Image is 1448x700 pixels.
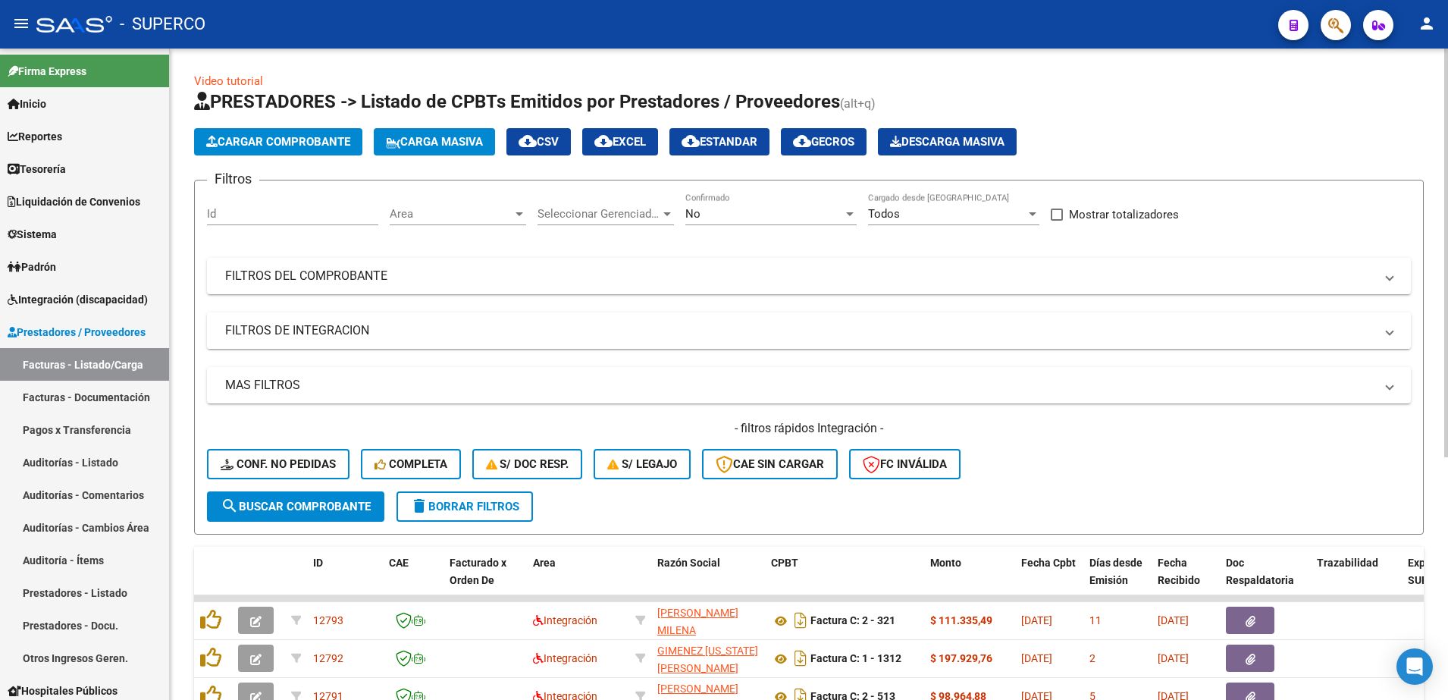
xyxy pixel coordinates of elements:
[225,322,1374,339] mat-panel-title: FILTROS DE INTEGRACION
[375,457,447,471] span: Completa
[361,449,461,479] button: Completa
[12,14,30,33] mat-icon: menu
[1226,557,1294,586] span: Doc Respaldatoria
[930,557,961,569] span: Monto
[506,128,571,155] button: CSV
[1015,547,1083,614] datatable-header-cell: Fecha Cpbt
[313,557,323,569] span: ID
[1158,557,1200,586] span: Fecha Recibido
[8,161,66,177] span: Tesorería
[8,128,62,145] span: Reportes
[1069,206,1179,224] span: Mostrar totalizadores
[313,614,343,626] span: 12793
[930,614,992,626] strong: $ 111.335,49
[1021,652,1052,664] span: [DATE]
[1396,648,1433,685] div: Open Intercom Messenger
[8,96,46,112] span: Inicio
[657,645,758,674] span: GIMENEZ [US_STATE] [PERSON_NAME]
[657,604,759,636] div: 27351602096
[8,226,57,243] span: Sistema
[582,128,658,155] button: EXCEL
[793,132,811,150] mat-icon: cloud_download
[1152,547,1220,614] datatable-header-cell: Fecha Recibido
[863,457,947,471] span: FC Inválida
[527,547,629,614] datatable-header-cell: Area
[1311,547,1402,614] datatable-header-cell: Trazabilidad
[1158,614,1189,626] span: [DATE]
[1317,557,1378,569] span: Trazabilidad
[533,557,556,569] span: Area
[533,614,597,626] span: Integración
[657,642,759,674] div: 27335068721
[878,128,1017,155] button: Descarga Masiva
[924,547,1015,614] datatable-header-cell: Monto
[8,291,148,308] span: Integración (discapacidad)
[207,367,1411,403] mat-expansion-panel-header: MAS FILTROS
[682,132,700,150] mat-icon: cloud_download
[930,652,992,664] strong: $ 197.929,76
[8,63,86,80] span: Firma Express
[206,135,350,149] span: Cargar Comprobante
[207,312,1411,349] mat-expansion-panel-header: FILTROS DE INTEGRACION
[657,557,720,569] span: Razón Social
[702,449,838,479] button: CAE SIN CARGAR
[225,268,1374,284] mat-panel-title: FILTROS DEL COMPROBANTE
[472,449,583,479] button: S/ Doc Resp.
[682,135,757,149] span: Estandar
[120,8,205,41] span: - SUPERCO
[771,557,798,569] span: CPBT
[207,168,259,190] h3: Filtros
[8,324,146,341] span: Prestadores / Proveedores
[781,128,867,155] button: Gecros
[533,652,597,664] span: Integración
[1089,652,1095,664] span: 2
[519,135,559,149] span: CSV
[669,128,769,155] button: Estandar
[410,500,519,513] span: Borrar Filtros
[390,207,512,221] span: Area
[840,96,876,111] span: (alt+q)
[450,557,506,586] span: Facturado x Orden De
[207,491,384,522] button: Buscar Comprobante
[396,491,533,522] button: Borrar Filtros
[221,457,336,471] span: Conf. no pedidas
[607,457,677,471] span: S/ legajo
[8,259,56,275] span: Padrón
[194,128,362,155] button: Cargar Comprobante
[810,653,901,665] strong: Factura C: 1 - 1312
[890,135,1005,149] span: Descarga Masiva
[657,683,738,695] span: [PERSON_NAME]
[8,683,118,699] span: Hospitales Públicos
[207,420,1411,437] h4: - filtros rápidos Integración -
[594,132,613,150] mat-icon: cloud_download
[386,135,483,149] span: Carga Masiva
[793,135,854,149] span: Gecros
[313,652,343,664] span: 12792
[221,497,239,515] mat-icon: search
[791,608,810,633] i: Descargar documento
[8,193,140,210] span: Liquidación de Convenios
[716,457,824,471] span: CAE SIN CARGAR
[1021,557,1076,569] span: Fecha Cpbt
[207,449,349,479] button: Conf. no pedidas
[207,258,1411,294] mat-expansion-panel-header: FILTROS DEL COMPROBANTE
[791,646,810,670] i: Descargar documento
[1083,547,1152,614] datatable-header-cell: Días desde Emisión
[1089,557,1142,586] span: Días desde Emisión
[307,547,383,614] datatable-header-cell: ID
[685,207,700,221] span: No
[878,128,1017,155] app-download-masive: Descarga masiva de comprobantes (adjuntos)
[594,135,646,149] span: EXCEL
[374,128,495,155] button: Carga Masiva
[389,557,409,569] span: CAE
[486,457,569,471] span: S/ Doc Resp.
[225,377,1374,394] mat-panel-title: MAS FILTROS
[443,547,527,614] datatable-header-cell: Facturado x Orden De
[194,74,263,88] a: Video tutorial
[383,547,443,614] datatable-header-cell: CAE
[868,207,900,221] span: Todos
[765,547,924,614] datatable-header-cell: CPBT
[410,497,428,515] mat-icon: delete
[1021,614,1052,626] span: [DATE]
[1418,14,1436,33] mat-icon: person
